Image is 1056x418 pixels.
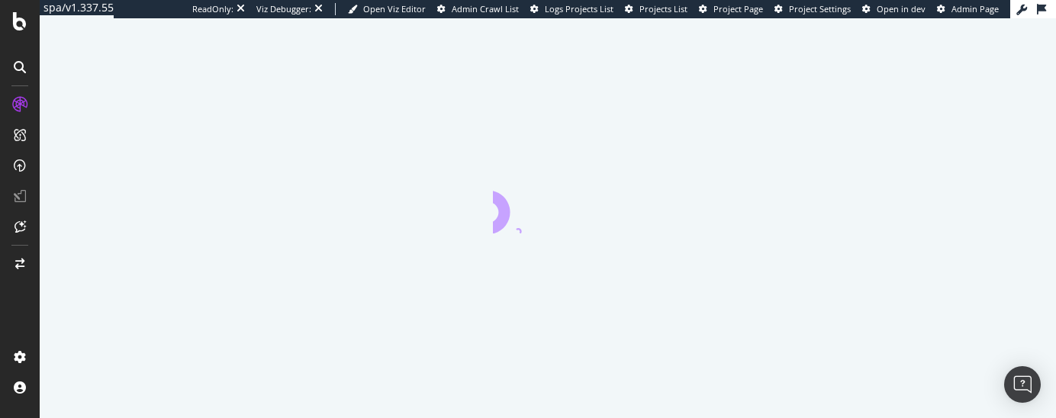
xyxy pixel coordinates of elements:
[789,3,851,14] span: Project Settings
[877,3,926,14] span: Open in dev
[862,3,926,15] a: Open in dev
[774,3,851,15] a: Project Settings
[951,3,999,14] span: Admin Page
[625,3,687,15] a: Projects List
[713,3,763,14] span: Project Page
[192,3,233,15] div: ReadOnly:
[452,3,519,14] span: Admin Crawl List
[545,3,613,14] span: Logs Projects List
[1004,366,1041,403] div: Open Intercom Messenger
[493,178,603,233] div: animation
[937,3,999,15] a: Admin Page
[363,3,426,14] span: Open Viz Editor
[348,3,426,15] a: Open Viz Editor
[256,3,311,15] div: Viz Debugger:
[699,3,763,15] a: Project Page
[639,3,687,14] span: Projects List
[530,3,613,15] a: Logs Projects List
[437,3,519,15] a: Admin Crawl List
